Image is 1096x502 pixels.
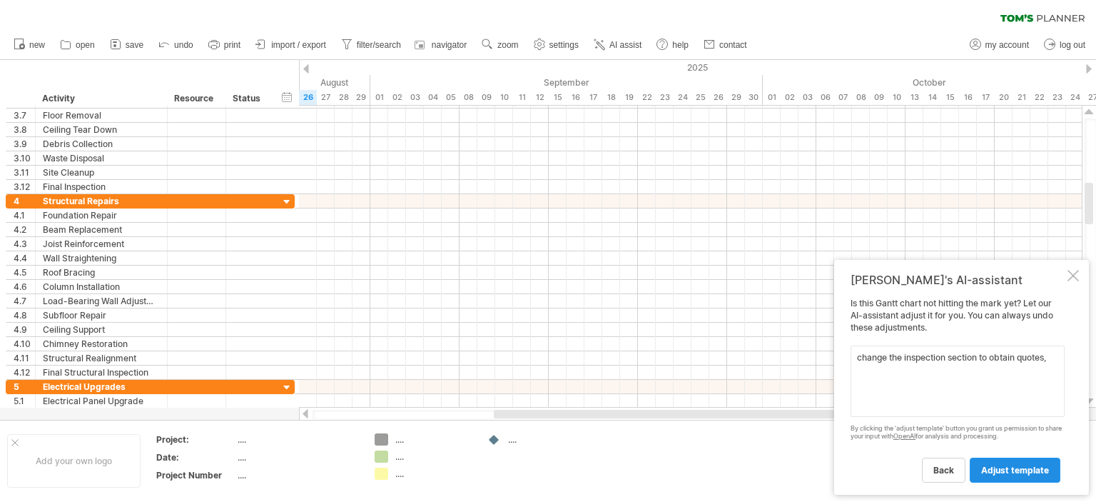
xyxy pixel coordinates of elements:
div: Monday, 8 September 2025 [460,90,477,105]
div: 4.4 [14,251,35,265]
div: Ceiling Tear Down [43,123,160,136]
div: By clicking the 'adjust template' button you grant us permission to share your input with for ana... [851,425,1065,441]
span: log out [1060,40,1085,50]
div: Date: [156,451,235,463]
div: Electrical Upgrades [43,380,160,393]
div: Monday, 29 September 2025 [727,90,745,105]
div: 4.5 [14,266,35,279]
a: save [106,36,148,54]
div: 3.9 [14,137,35,151]
div: 4 [14,194,35,208]
div: Floor Removal [43,109,160,122]
div: Roof Bracing [43,266,160,279]
a: filter/search [338,36,405,54]
span: undo [174,40,193,50]
div: Final Inspection [43,180,160,194]
span: contact [719,40,747,50]
div: Thursday, 16 October 2025 [959,90,977,105]
div: Tuesday, 2 September 2025 [388,90,406,105]
div: 3.12 [14,180,35,194]
div: 4.10 [14,337,35,351]
div: .... [395,433,473,446]
span: filter/search [357,40,401,50]
div: Thursday, 25 September 2025 [691,90,709,105]
div: Friday, 19 September 2025 [620,90,638,105]
div: Friday, 5 September 2025 [442,90,460,105]
div: Beam Replacement [43,223,160,236]
div: .... [238,433,357,446]
div: Thursday, 28 August 2025 [335,90,352,105]
div: Chimney Restoration [43,337,160,351]
div: 3.10 [14,151,35,165]
div: Wednesday, 15 October 2025 [941,90,959,105]
div: 4.6 [14,280,35,293]
a: navigator [412,36,471,54]
span: open [76,40,95,50]
div: Load-Bearing Wall Adjustment [43,294,160,308]
div: Friday, 26 September 2025 [709,90,727,105]
div: Monday, 20 October 2025 [995,90,1013,105]
div: Add your own logo [7,434,141,488]
span: help [672,40,689,50]
div: Tuesday, 26 August 2025 [299,90,317,105]
div: Wednesday, 22 October 2025 [1030,90,1048,105]
div: 5.1 [14,394,35,408]
a: help [653,36,693,54]
div: Monday, 1 September 2025 [370,90,388,105]
a: AI assist [590,36,646,54]
div: .... [238,469,357,481]
a: open [56,36,99,54]
span: my account [985,40,1029,50]
div: Monday, 22 September 2025 [638,90,656,105]
div: September 2025 [370,75,763,90]
div: Foundation Repair [43,209,160,222]
span: adjust template [981,465,1049,476]
span: navigator [432,40,467,50]
div: Is this Gantt chart not hitting the mark yet? Let our AI-assistant adjust it for you. You can alw... [851,298,1065,482]
div: Project: [156,433,235,446]
div: Tuesday, 14 October 2025 [923,90,941,105]
div: 3.7 [14,109,35,122]
a: print [205,36,245,54]
div: Structural Realignment [43,351,160,365]
div: Friday, 3 October 2025 [798,90,816,105]
span: settings [549,40,579,50]
a: adjust template [970,458,1060,483]
div: Wednesday, 1 October 2025 [763,90,781,105]
div: Thursday, 23 October 2025 [1048,90,1066,105]
div: 3.8 [14,123,35,136]
div: Column Installation [43,280,160,293]
div: Activity [42,91,159,106]
div: 4.8 [14,308,35,322]
div: Electrical Panel Upgrade [43,394,160,408]
a: back [922,458,965,483]
div: Tuesday, 23 September 2025 [656,90,674,105]
div: Project Number [156,469,235,481]
div: Wall Straightening [43,251,160,265]
div: Friday, 12 September 2025 [531,90,549,105]
a: undo [155,36,198,54]
div: 5 [14,380,35,393]
a: new [10,36,49,54]
a: contact [700,36,751,54]
div: Resource [174,91,218,106]
div: Tuesday, 16 September 2025 [567,90,584,105]
span: save [126,40,143,50]
div: Final Structural Inspection [43,366,160,379]
div: Wednesday, 27 August 2025 [317,90,335,105]
span: new [29,40,45,50]
div: Tuesday, 7 October 2025 [834,90,852,105]
div: .... [395,468,473,480]
div: 4.2 [14,223,35,236]
div: 4.1 [14,209,35,222]
a: OpenAI [893,432,915,440]
a: zoom [478,36,522,54]
div: Structural Repairs [43,194,160,208]
div: Status [233,91,264,106]
div: Joist Reinforcement [43,237,160,251]
div: 4.7 [14,294,35,308]
div: Thursday, 2 October 2025 [781,90,798,105]
span: zoom [497,40,518,50]
div: Monday, 6 October 2025 [816,90,834,105]
div: Monday, 13 October 2025 [905,90,923,105]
